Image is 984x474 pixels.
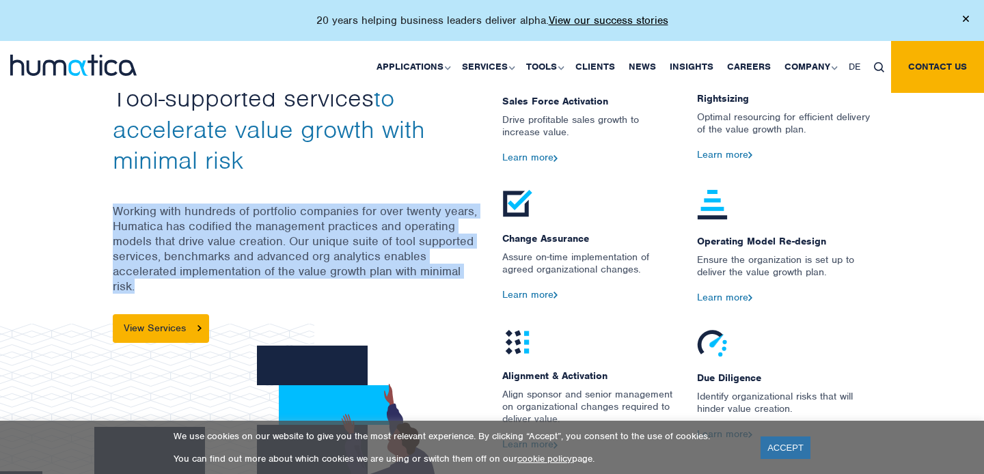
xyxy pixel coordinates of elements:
a: Contact us [891,41,984,93]
img: arrowicon [197,325,202,331]
img: search_icon [874,62,884,72]
p: Ensure the organization is set up to deliver the value growth plan. [697,253,871,292]
span: to accelerate value growth with minimal risk [113,82,425,176]
a: Company [778,41,842,93]
a: View Services [113,314,209,343]
p: We use cookies on our website to give you the most relevant experience. By clicking “Accept”, you... [174,430,743,442]
a: Learn more [502,288,558,301]
span: Rightsizing [697,79,871,111]
p: Assure on-time implementation of agreed organizational changes. [502,251,676,289]
img: arrow2 [748,294,752,301]
a: ACCEPT [761,436,810,459]
img: logo [10,55,137,76]
a: Tools [519,41,569,93]
a: Careers [720,41,778,93]
p: Drive profitable sales growth to increase value. [502,113,676,152]
p: Align sponsor and senior management on organizational changes required to deliver value. [502,388,676,438]
a: News [622,41,663,93]
a: Applications [370,41,455,93]
img: arrow2 [553,292,558,298]
a: DE [842,41,867,93]
span: Sales Force Activation [502,82,676,113]
a: cookie policy [517,453,572,464]
a: Insights [663,41,720,93]
p: Working with hundreds of portfolio companies for over twenty years, Humatica has codified the man... [113,204,482,314]
span: Operating Model Re-design [697,222,871,253]
span: Alignment & Activation [502,357,676,388]
a: Learn more [502,151,558,163]
a: Services [455,41,519,93]
img: arrow2 [748,152,752,158]
span: DE [849,61,860,72]
p: You can find out more about which cookies we are using or switch them off on our page. [174,453,743,464]
p: 20 years helping business leaders deliver alpha. [316,14,668,27]
a: Clients [569,41,622,93]
a: Learn more [697,291,752,303]
span: Due Diligence [697,359,871,390]
p: Optimal resourcing for efficient delivery of the value growth plan. [697,111,871,149]
img: arrow2 [553,155,558,161]
p: Identify organizational risks that will hinder value creation. [697,390,871,428]
a: Learn more [697,148,752,161]
a: View our success stories [549,14,668,27]
span: Change Assurance [502,219,676,251]
h2: Tool-supported services [113,83,482,176]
